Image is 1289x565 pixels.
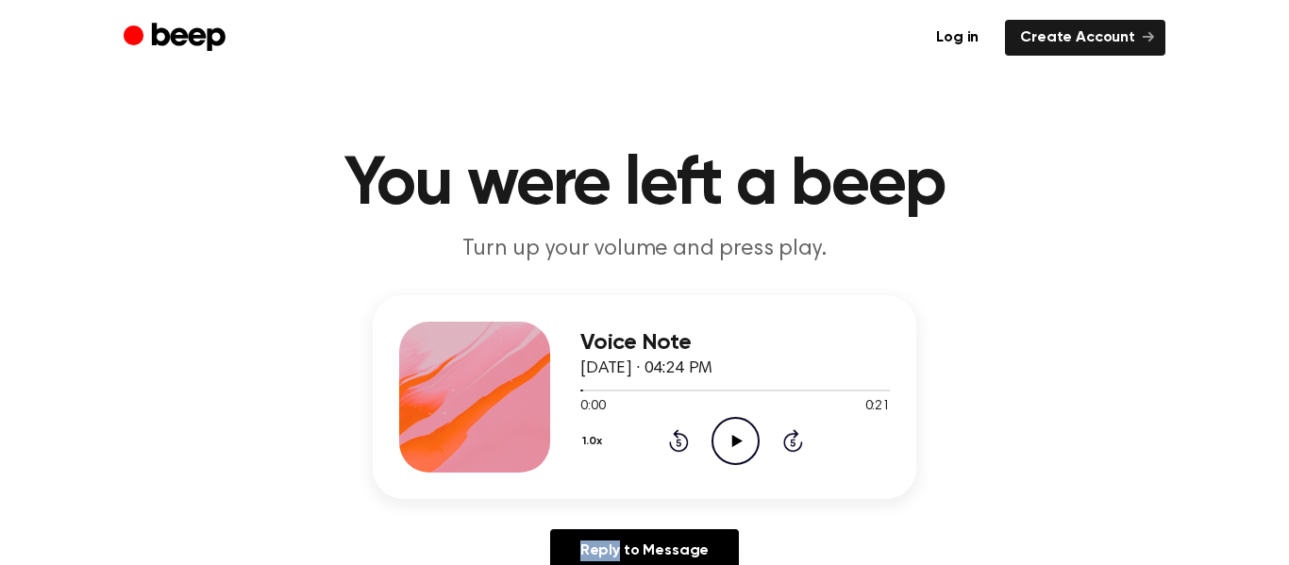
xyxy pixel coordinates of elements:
[282,234,1007,265] p: Turn up your volume and press play.
[580,330,890,356] h3: Voice Note
[124,20,230,57] a: Beep
[580,360,712,377] span: [DATE] · 04:24 PM
[921,20,994,56] a: Log in
[865,397,890,417] span: 0:21
[580,425,610,457] button: 1.0x
[580,397,605,417] span: 0:00
[1005,20,1165,56] a: Create Account
[161,151,1128,219] h1: You were left a beep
